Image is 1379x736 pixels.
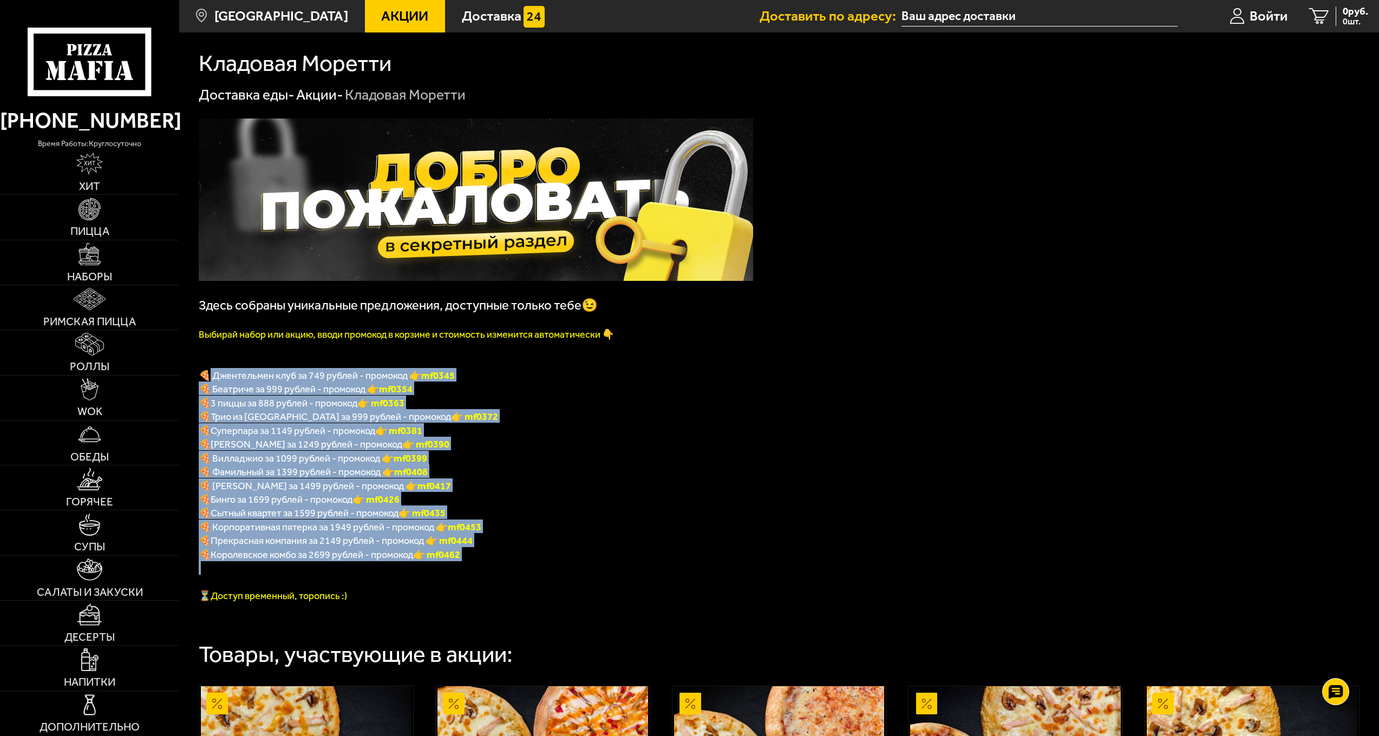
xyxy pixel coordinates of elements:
span: Роллы [70,361,109,372]
span: Салаты и закуски [37,587,143,597]
span: Обеды [70,451,109,462]
img: 1024x1024 [199,119,753,281]
span: 🍕 Беатриче за 999 рублей - промокод 👉 [199,383,413,395]
span: 0 руб. [1343,6,1368,17]
span: Войти [1250,9,1287,23]
b: 👉 mf0435 [398,507,446,519]
font: 🍕 [199,425,211,437]
font: 🍕 [199,549,211,561]
b: mf0417 [417,480,451,492]
a: Акции- [296,86,343,103]
span: Пицца [70,226,109,236]
div: Кладовая Моретти [345,86,466,104]
span: Дополнительно [40,721,140,732]
img: Акционный [443,693,465,714]
span: Сытный квартет за 1599 рублей - промокод [211,507,398,519]
span: Доставка [462,9,521,23]
span: Акции [381,9,428,23]
span: Суперпара за 1149 рублей - промокод [211,425,375,437]
span: 3 пиццы за 888 рублей - промокод [211,397,357,409]
b: mf0453 [448,521,481,533]
span: Здесь собраны уникальные предложения, доступные только тебе😉 [199,298,598,313]
span: 🍕 Корпоративная пятерка за 1949 рублей - промокод 👉 [199,521,481,533]
span: Римская пицца [43,316,136,327]
b: mf0408 [394,466,428,478]
b: 👉 mf0426 [352,494,400,505]
font: 🍕 [199,397,211,409]
img: Акционный [206,693,228,714]
span: Супы [74,541,105,552]
span: Бинго за 1699 рублей - промокод [211,494,352,505]
font: 🍕 [199,411,211,423]
span: Доставить по адресу: [760,9,901,23]
font: 👉 mf0363 [357,397,404,409]
b: mf0354 [379,383,413,395]
b: 🍕 [199,494,211,505]
img: Акционный [679,693,701,714]
span: 🍕 Джентельмен клуб за 749 рублей - промокод 👉 [199,370,455,382]
span: Горячее [66,496,113,507]
font: Выбирай набор или акцию, вводи промокод в корзине и стоимость изменится автоматически 👇 [199,328,614,340]
span: WOK [77,406,102,417]
b: 🍕 [199,507,211,519]
span: Прекрасная компания за 2149 рублей - промокод [211,535,426,547]
span: [PERSON_NAME] за 1249 рублей - промокод [211,438,402,450]
b: 👉 mf0390 [402,438,449,450]
span: Наборы [67,271,112,282]
span: 🍕 Вилладжио за 1099 рублей - промокод 👉 [199,452,427,464]
span: Десерты [64,632,115,642]
input: Ваш адрес доставки [901,6,1177,27]
b: mf0399 [394,452,427,464]
font: 🍕 [199,535,211,547]
img: 15daf4d41897b9f0e9f617042186c801.svg [524,6,545,28]
h1: Кладовая Моретти [199,52,391,75]
span: Хит [79,181,100,192]
div: Товары, участвующие в акции: [199,643,513,666]
span: 🍕 Фамильный за 1399 рублей - промокод 👉 [199,466,428,478]
span: [GEOGRAPHIC_DATA] [214,9,348,23]
font: 👉 mf0381 [375,425,422,437]
span: Трио из [GEOGRAPHIC_DATA] за 999 рублей - промокод [211,411,451,423]
span: 0 шт. [1343,17,1368,26]
b: mf0345 [421,370,455,382]
font: 👉 mf0462 [413,549,460,561]
span: Напитки [64,676,115,687]
span: 🍕 [PERSON_NAME] за 1499 рублей - промокод 👉 [199,480,451,492]
img: Акционный [916,693,938,714]
font: 👉 mf0444 [426,535,473,547]
font: 👉 mf0372 [451,411,498,423]
span: ⏳Доступ временный, торопись :) [199,590,347,602]
a: Доставка еды- [199,86,295,103]
img: Акционный [1152,693,1174,714]
span: Королевское комбо за 2699 рублей - промокод [211,549,413,561]
b: 🍕 [199,438,211,450]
